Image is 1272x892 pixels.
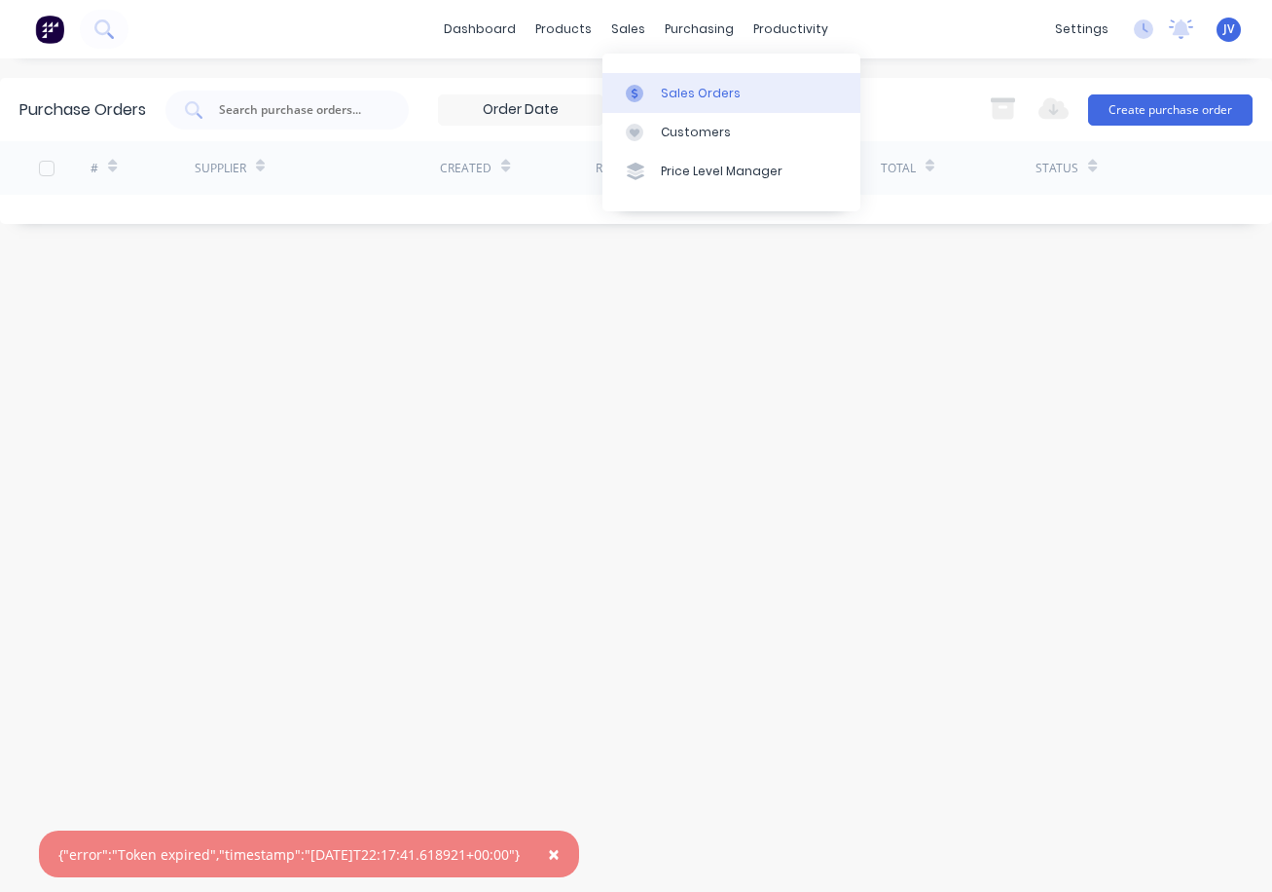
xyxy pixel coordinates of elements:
[58,844,520,865] div: {"error":"Token expired","timestamp":"[DATE]T22:17:41.618921+00:00"}
[217,100,379,120] input: Search purchase orders...
[602,152,860,191] a: Price Level Manager
[35,15,64,44] img: Factory
[1223,20,1234,38] span: JV
[439,95,602,125] input: Order Date
[661,124,731,141] div: Customers
[1036,160,1078,177] div: Status
[602,73,860,112] a: Sales Orders
[881,160,916,177] div: Total
[1045,15,1118,44] div: settings
[528,831,579,877] button: Close
[661,85,741,102] div: Sales Orders
[601,15,655,44] div: sales
[526,15,601,44] div: products
[195,160,246,177] div: Supplier
[661,163,782,180] div: Price Level Manager
[744,15,838,44] div: productivity
[19,98,146,122] div: Purchase Orders
[434,15,526,44] a: dashboard
[440,160,491,177] div: Created
[596,160,659,177] div: Reference
[655,15,744,44] div: purchasing
[602,113,860,152] a: Customers
[548,840,560,868] span: ×
[91,160,98,177] div: #
[1088,94,1253,126] button: Create purchase order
